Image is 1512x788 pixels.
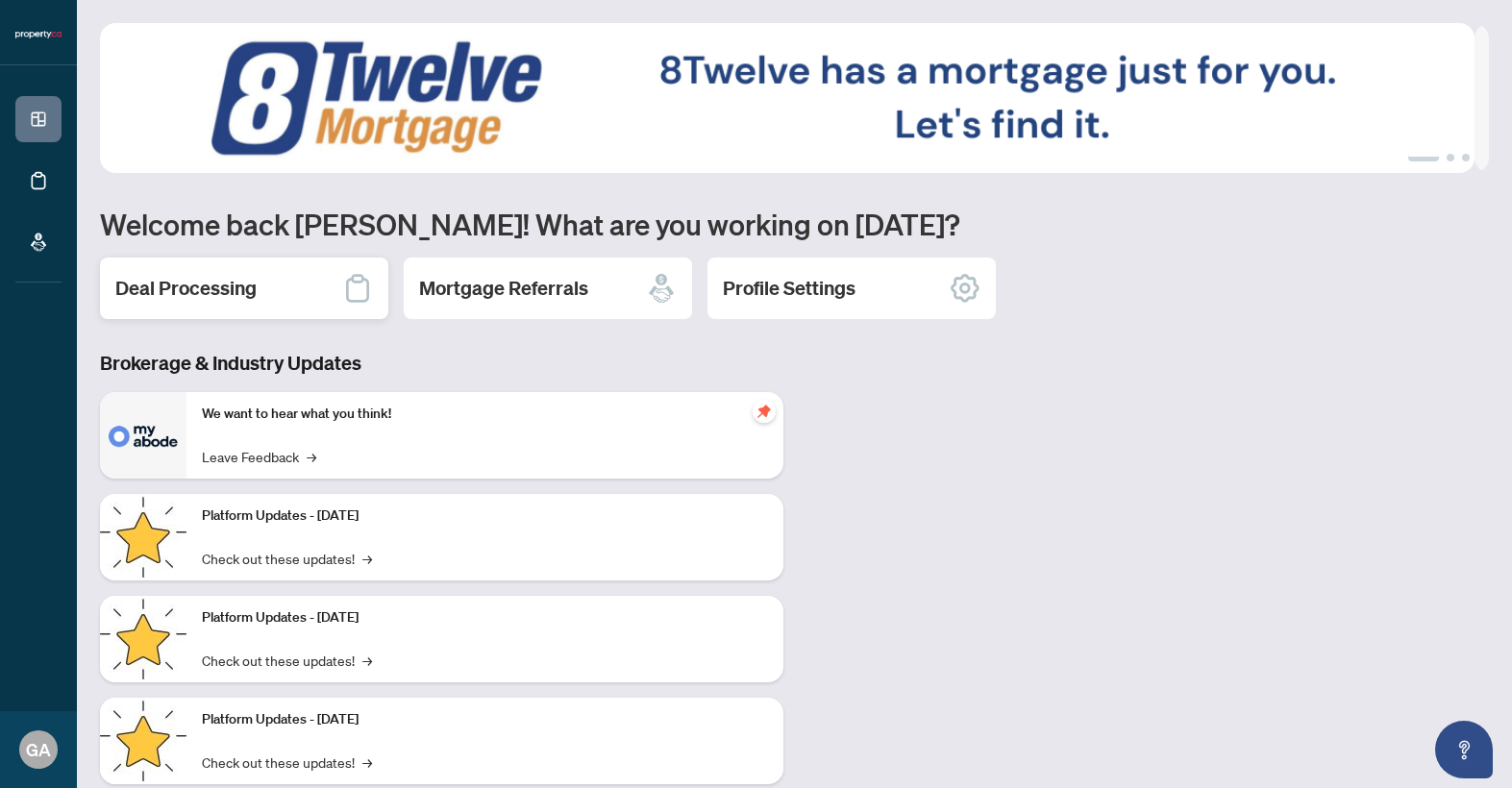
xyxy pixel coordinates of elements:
p: Platform Updates - [DATE] [202,709,768,730]
button: Open asap [1435,721,1493,778]
span: → [362,548,372,569]
span: → [362,751,372,773]
img: Platform Updates - June 23, 2025 [100,698,186,784]
img: logo [15,29,62,40]
a: Leave Feedback→ [202,446,316,467]
button: 1 [1408,154,1439,161]
img: Slide 0 [100,23,1475,173]
span: → [307,446,316,467]
a: Check out these updates!→ [202,751,372,773]
a: Check out these updates!→ [202,548,372,569]
h2: Profile Settings [723,275,855,302]
button: 3 [1462,154,1470,161]
img: We want to hear what you think! [100,392,186,479]
p: We want to hear what you think! [202,404,768,425]
span: pushpin [753,400,776,423]
button: 2 [1447,154,1454,161]
p: Platform Updates - [DATE] [202,505,768,527]
h2: Deal Processing [115,275,257,302]
span: → [362,650,372,671]
img: Platform Updates - July 8, 2025 [100,596,186,682]
a: Check out these updates!→ [202,650,372,671]
img: Platform Updates - July 21, 2025 [100,494,186,580]
span: GA [26,736,51,763]
h1: Welcome back [PERSON_NAME]! What are you working on [DATE]? [100,206,1489,242]
h2: Mortgage Referrals [419,275,588,302]
h3: Brokerage & Industry Updates [100,350,783,377]
p: Platform Updates - [DATE] [202,607,768,628]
